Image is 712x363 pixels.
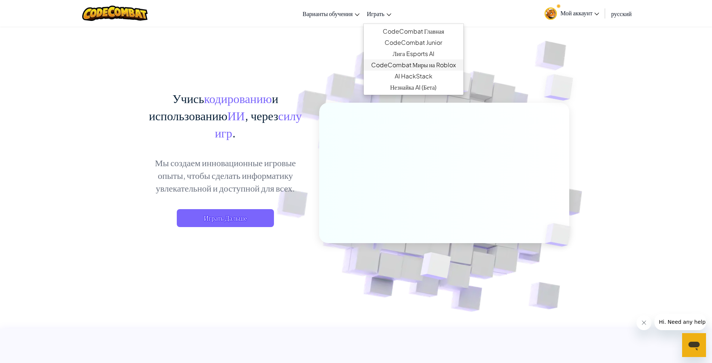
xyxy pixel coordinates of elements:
[541,1,603,25] a: Мой аккаунт
[143,156,308,194] p: Мы создаем инновационные игровые опыты, чтобы сделать информатику увлекательной и доступной для в...
[364,71,463,82] a: AI HackStack
[402,236,469,298] img: Overlap cubes
[561,9,600,17] span: Мой аккаунт
[177,209,274,227] a: Играть Дальше
[303,10,353,18] span: Варианты обучения
[532,208,588,262] img: Overlap cubes
[245,108,278,123] span: , через
[299,3,363,24] a: Варианты обучения
[364,82,463,93] a: Незнайка AI (Бета)
[4,5,54,11] span: Hi. Need any help?
[204,91,272,106] span: кодированию
[611,10,632,18] span: русский
[637,315,651,330] iframe: Закрыть сообщение
[172,91,204,106] span: Учись
[364,37,463,48] a: CodeCombat Junior
[82,6,148,21] img: CodeCombat logo
[654,314,706,330] iframe: Сообщение от компании
[364,48,463,59] a: Лига Esports AI
[545,7,557,20] img: avatar
[367,10,385,18] span: Играть
[364,59,463,71] a: CodeCombat Миры на Roblox
[363,3,395,24] a: Играть
[228,108,245,123] span: ИИ
[232,125,236,140] span: .
[364,26,463,37] a: CodeCombat Главная
[682,333,706,357] iframe: Кнопка запуска окна обмена сообщениями
[607,3,635,24] a: русский
[529,56,594,119] img: Overlap cubes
